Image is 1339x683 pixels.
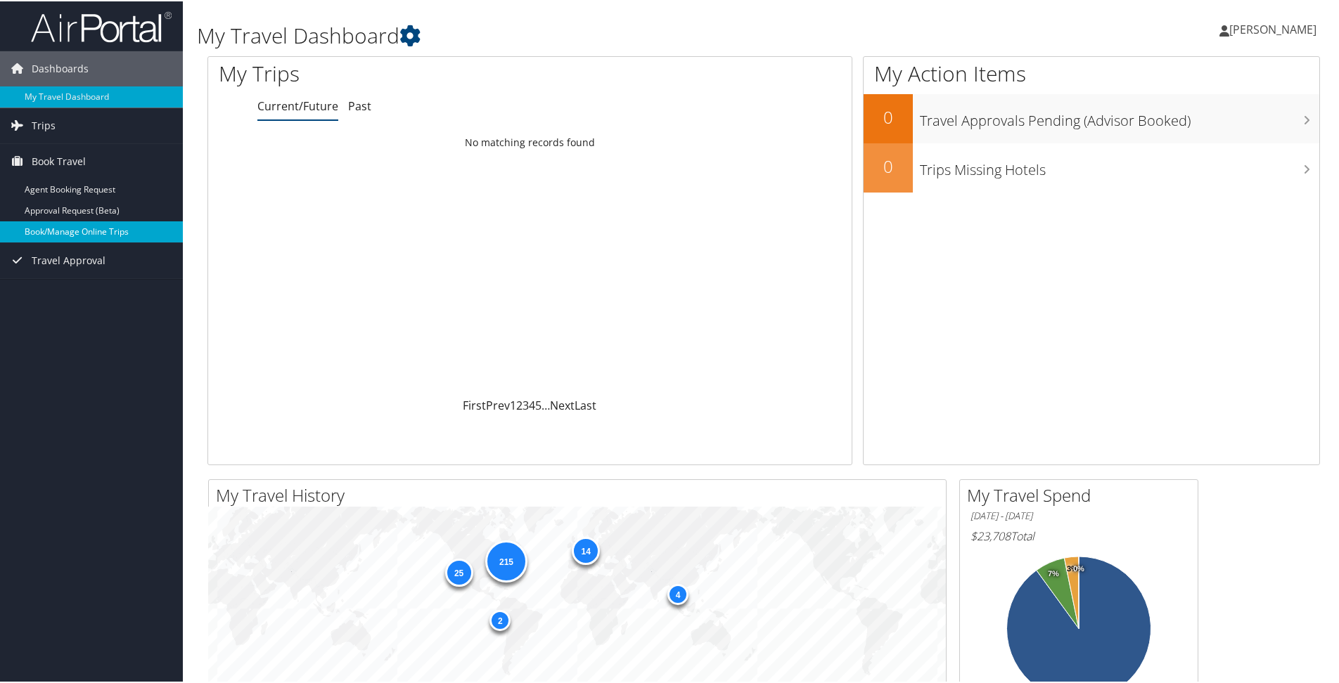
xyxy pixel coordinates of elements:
a: 0Travel Approvals Pending (Advisor Booked) [864,93,1319,142]
div: 215 [485,539,527,581]
h2: My Travel History [216,482,946,506]
a: [PERSON_NAME] [1219,7,1331,49]
span: Trips [32,107,56,142]
a: Past [348,97,371,112]
tspan: 3% [1067,564,1078,572]
h2: 0 [864,104,913,128]
span: Book Travel [32,143,86,178]
a: 5 [535,396,542,412]
a: 4 [529,396,535,412]
h2: 0 [864,153,913,177]
h1: My Action Items [864,58,1319,87]
h2: My Travel Spend [967,482,1198,506]
div: 4 [667,583,688,604]
h1: My Trips [219,58,573,87]
a: First [463,396,486,412]
span: … [542,396,550,412]
h6: [DATE] - [DATE] [970,508,1187,521]
a: 3 [523,396,529,412]
a: 0Trips Missing Hotels [864,142,1319,191]
h3: Trips Missing Hotels [920,152,1319,178]
span: $23,708 [970,527,1011,542]
span: Dashboards [32,50,89,85]
a: Last [575,396,596,412]
tspan: 7% [1048,568,1059,577]
td: No matching records found [208,129,852,154]
h6: Total [970,527,1187,542]
a: Next [550,396,575,412]
img: airportal-logo.png [31,9,172,42]
a: Current/Future [257,97,338,112]
div: 25 [445,557,473,585]
a: 1 [510,396,516,412]
h1: My Travel Dashboard [197,20,953,49]
tspan: 0% [1073,564,1084,572]
div: 2 [489,609,511,630]
h3: Travel Approvals Pending (Advisor Booked) [920,103,1319,129]
div: 14 [572,535,600,563]
a: 2 [516,396,523,412]
a: Prev [486,396,510,412]
span: Travel Approval [32,242,105,277]
span: [PERSON_NAME] [1229,20,1316,36]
